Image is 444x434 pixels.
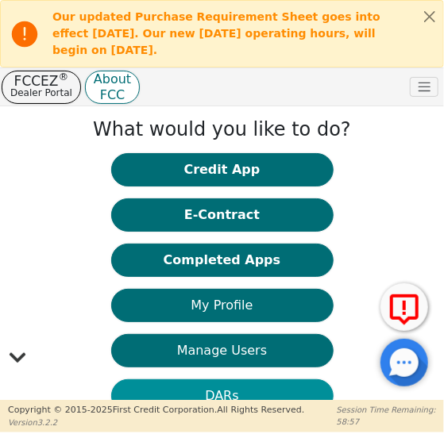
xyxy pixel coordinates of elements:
button: AboutFCC [85,71,140,104]
b: Our updated Purchase Requirement Sheet goes into effect [DATE]. Our new [DATE] operating hours, w... [52,10,380,56]
button: Close alert [416,1,443,32]
button: DARs [111,379,334,413]
button: Completed Apps [111,244,334,277]
p: 58:57 [337,416,436,428]
button: Report Error to FCC [380,283,428,331]
p: FCC [94,91,131,99]
p: FCCEZ [10,75,72,86]
h1: What would you like to do? [93,118,351,141]
button: My Profile [111,289,334,322]
p: Copyright © 2015- 2025 First Credit Corporation. [8,404,304,417]
button: Manage Users [111,334,334,367]
p: Version 3.2.2 [8,417,304,428]
button: FCCEZ®Dealer Portal [2,71,81,104]
sup: ® [59,71,69,83]
p: Dealer Portal [10,86,72,99]
button: E-Contract [111,198,334,232]
button: Toggle navigation [410,77,438,98]
button: Credit App [111,153,334,186]
p: Session Time Remaining: [337,404,436,416]
span: All Rights Reserved. [217,405,304,415]
p: About [94,75,131,83]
